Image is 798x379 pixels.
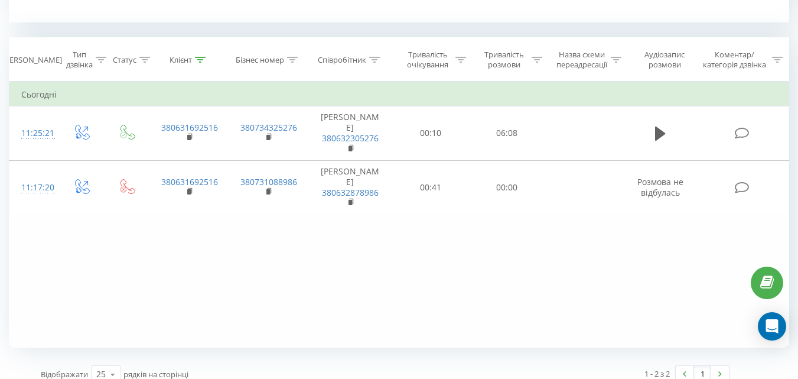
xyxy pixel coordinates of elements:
[480,50,529,70] div: Тривалість розмови
[637,176,683,198] span: Розмова не відбулась
[113,55,136,65] div: Статус
[700,50,769,70] div: Коментар/категорія дзвінка
[308,106,393,161] td: [PERSON_NAME]
[170,55,192,65] div: Клієнт
[161,122,218,133] a: 380631692516
[308,160,393,215] td: [PERSON_NAME]
[21,122,46,145] div: 11:25:21
[758,312,786,341] div: Open Intercom Messenger
[393,106,469,161] td: 00:10
[393,160,469,215] td: 00:41
[66,50,93,70] div: Тип дзвінка
[469,160,545,215] td: 00:00
[556,50,608,70] div: Назва схеми переадресації
[322,132,379,144] a: 380632305276
[240,176,297,187] a: 380731088986
[322,187,379,198] a: 380632878986
[240,122,297,133] a: 380734325276
[635,50,695,70] div: Аудіозапис розмови
[161,176,218,187] a: 380631692516
[9,83,789,106] td: Сьогодні
[403,50,452,70] div: Тривалість очікування
[318,55,366,65] div: Співробітник
[236,55,284,65] div: Бізнес номер
[2,55,62,65] div: [PERSON_NAME]
[469,106,545,161] td: 06:08
[21,176,46,199] div: 11:17:20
